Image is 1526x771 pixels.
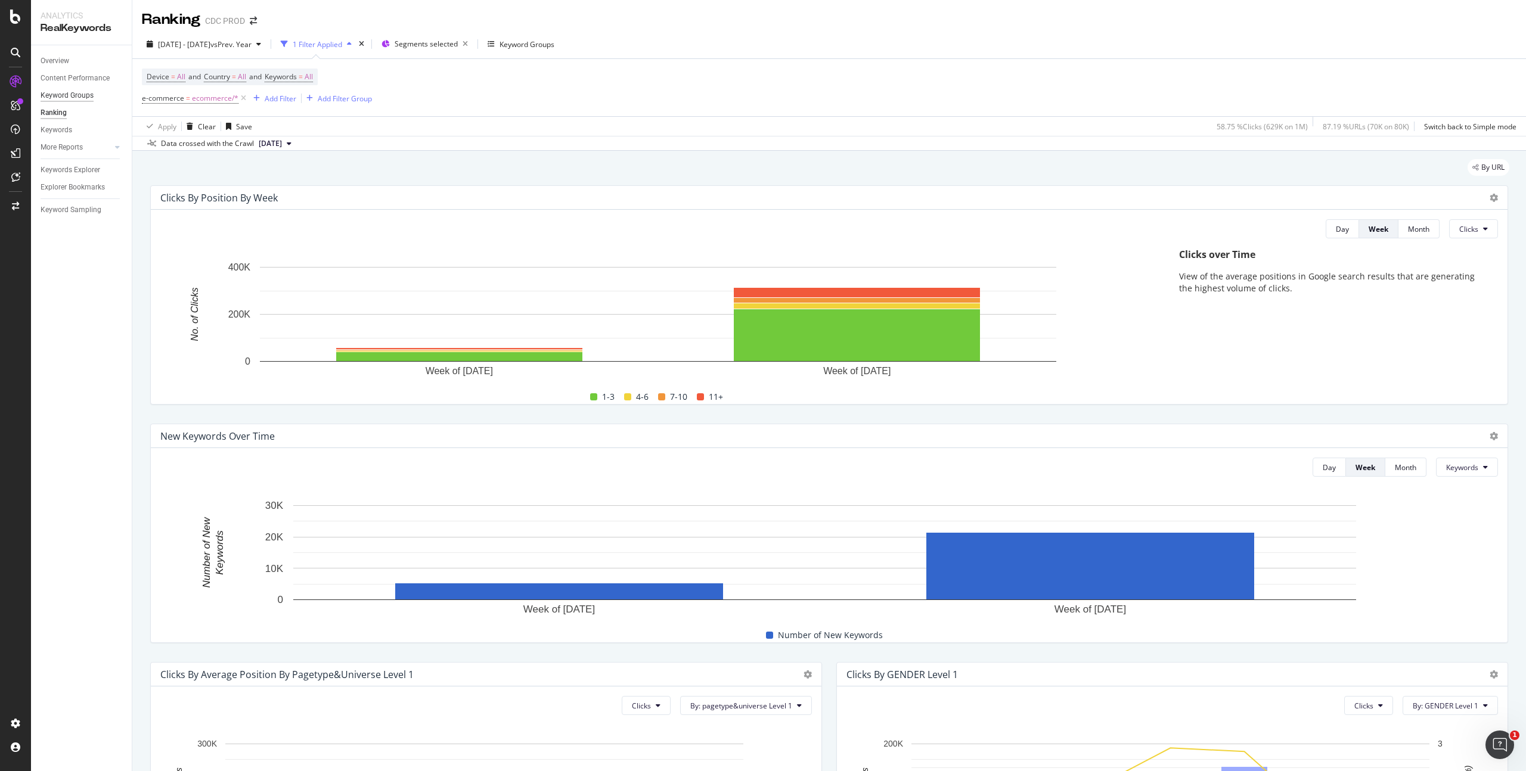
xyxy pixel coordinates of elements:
a: Ranking [41,107,123,119]
div: CDC PROD [205,15,245,27]
span: All [305,69,313,85]
text: 200K [883,739,903,749]
div: Apply [158,122,176,132]
div: Month [1408,224,1429,234]
span: 1-3 [602,390,615,404]
div: Clicks By Position By Week [160,192,278,204]
div: Clicks by GENDER Level 1 [846,669,958,680]
button: [DATE] [254,136,296,151]
text: 0 [245,357,250,367]
div: Keyword Groups [500,39,554,49]
span: Clicks [632,701,651,711]
span: = [232,71,236,82]
text: Week of [DATE] [523,604,595,615]
span: [DATE] - [DATE] [158,39,210,49]
div: Day [1323,462,1336,472]
div: 58.75 % Clicks ( 629K on 1M ) [1217,122,1308,132]
div: Clicks By Average Position by pagetype&universe Level 1 [160,669,414,680]
div: Clicks over Time [1179,248,1486,262]
div: Month [1395,462,1416,472]
span: Segments selected [395,39,458,49]
button: Day [1313,458,1346,477]
text: Week of [DATE] [426,366,493,376]
text: No. of Clicks [190,288,200,341]
div: times [356,38,367,50]
div: Data crossed with the Crawl [161,138,254,149]
div: Keyword Groups [41,89,94,102]
text: 20K [265,532,284,543]
div: Content Performance [41,72,110,85]
button: Clicks [622,696,671,715]
div: 1 Filter Applied [293,39,342,49]
a: Keyword Groups [41,89,123,102]
a: Keyword Sampling [41,204,123,216]
text: Week of [DATE] [1054,604,1126,615]
text: Number of New [201,517,212,588]
text: 200K [228,310,251,320]
iframe: Intercom live chat [1485,730,1514,759]
span: Keywords [265,71,297,82]
svg: A chart. [160,499,1489,618]
span: Number of New Keywords [778,628,883,642]
svg: A chart. [160,261,1156,380]
div: RealKeywords [41,21,122,35]
button: By: pagetype&universe Level 1 [680,696,812,715]
div: Clear [198,122,216,132]
div: More Reports [41,141,83,154]
div: New Keywords Over Time [160,430,275,442]
span: and [188,71,201,82]
span: Device [147,71,169,82]
text: Week of [DATE] [823,366,891,376]
a: Explorer Bookmarks [41,181,123,194]
button: Week [1359,219,1398,238]
text: 30K [265,500,284,512]
text: 300K [197,739,217,749]
a: More Reports [41,141,111,154]
span: By: GENDER Level 1 [1413,701,1478,711]
div: Overview [41,55,69,67]
div: arrow-right-arrow-left [250,17,257,25]
span: Country [204,71,230,82]
text: 3 [1438,739,1443,749]
span: e-commerce [142,93,184,103]
button: Save [221,117,252,136]
div: legacy label [1468,159,1509,176]
text: 10K [265,563,284,574]
div: Save [236,122,252,132]
button: Week [1346,458,1385,477]
button: Month [1385,458,1426,477]
div: Keyword Sampling [41,204,101,216]
div: Switch back to Simple mode [1424,122,1516,132]
button: 1 Filter Applied [276,35,356,54]
button: Clicks [1344,696,1393,715]
button: Apply [142,117,176,136]
span: ecommerce/* [192,90,238,107]
span: By URL [1481,164,1505,171]
div: Week [1356,462,1375,472]
span: 11+ [709,390,723,404]
button: Clicks [1449,219,1498,238]
text: 400K [228,263,251,273]
span: = [171,71,175,82]
button: Segments selected [377,35,473,54]
button: Add Filter Group [302,91,372,105]
span: = [186,93,190,103]
div: Week [1369,224,1388,234]
span: 1 [1510,730,1519,740]
button: Add Filter [249,91,296,105]
a: Keywords [41,124,123,136]
div: Day [1336,224,1349,234]
span: All [238,69,246,85]
button: Clear [182,117,216,136]
a: Content Performance [41,72,123,85]
span: Clicks [1354,701,1373,711]
span: 7-10 [670,390,687,404]
div: 87.19 % URLs ( 70K on 80K ) [1323,122,1409,132]
p: View of the average positions in Google search results that are generating the highest volume of ... [1179,271,1486,294]
div: Ranking [41,107,67,119]
div: Explorer Bookmarks [41,181,105,194]
span: and [249,71,262,82]
button: Day [1326,219,1359,238]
